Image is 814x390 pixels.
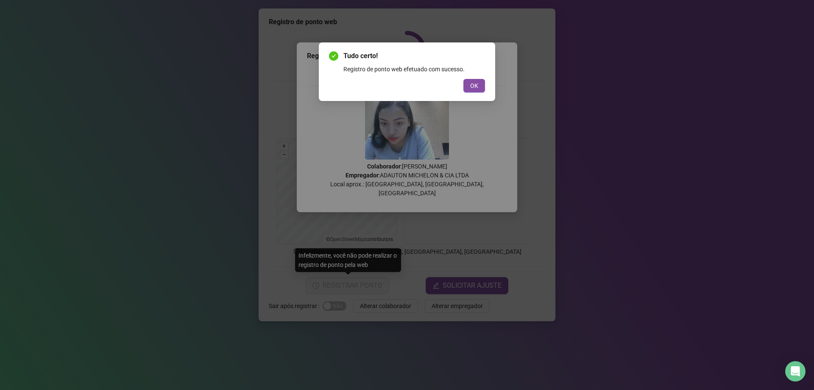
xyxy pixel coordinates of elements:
span: OK [470,81,478,90]
button: OK [463,79,485,93]
div: Open Intercom Messenger [785,361,806,382]
span: Tudo certo! [343,51,485,61]
span: check-circle [329,51,338,61]
div: Registro de ponto web efetuado com sucesso. [343,65,485,74]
